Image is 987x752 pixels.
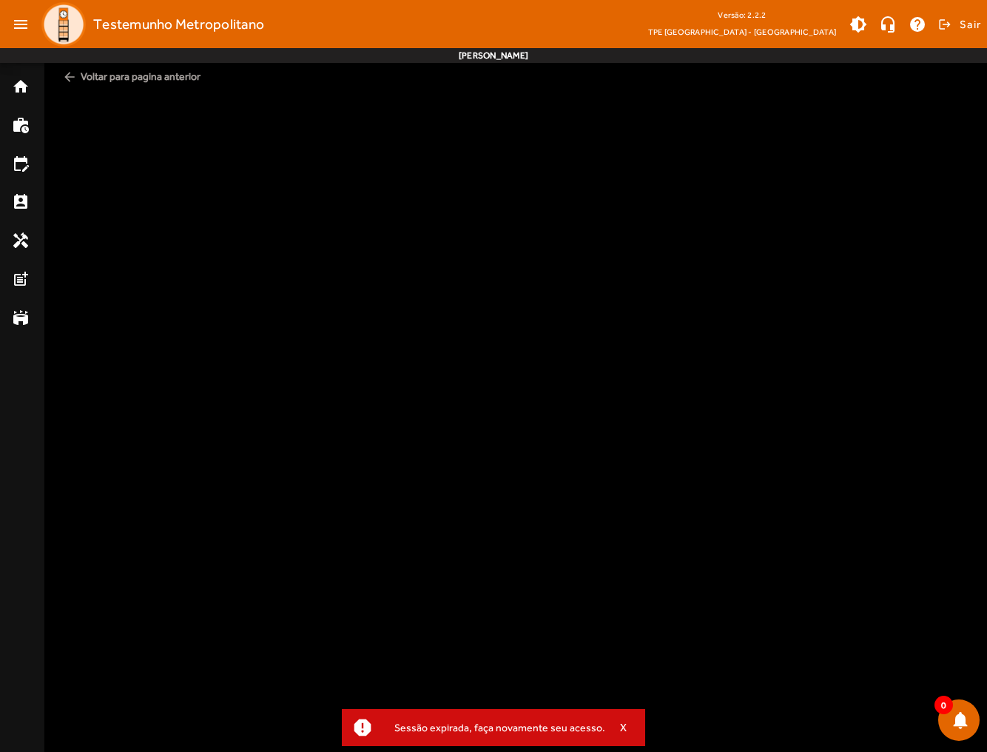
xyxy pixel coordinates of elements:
span: Sair [960,13,981,36]
button: X [605,721,642,734]
mat-icon: arrow_back [62,70,77,84]
button: Sair [936,13,981,36]
span: TPE [GEOGRAPHIC_DATA] - [GEOGRAPHIC_DATA] [648,24,836,39]
span: Testemunho Metropolitano [93,13,264,36]
a: Testemunho Metropolitano [36,2,264,47]
span: X [620,721,627,734]
span: 0 [934,696,953,714]
img: Logo TPE [41,2,86,47]
mat-icon: report [351,716,374,739]
div: Versão: 2.2.2 [648,6,836,24]
div: Sessão expirada, faça novamente seu acesso. [383,717,605,738]
mat-icon: home [12,78,30,95]
span: Voltar para pagina anterior [56,63,975,90]
mat-icon: menu [6,10,36,39]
